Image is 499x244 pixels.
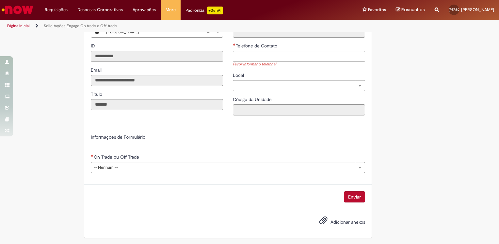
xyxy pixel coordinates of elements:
[236,43,279,49] span: Telefone de Contato
[91,154,94,157] span: Necessários
[91,67,103,73] label: Somente leitura - Email
[103,27,223,37] a: [PERSON_NAME]Limpar campo Favorecido
[91,99,223,110] input: Título
[401,7,425,13] span: Rascunhos
[185,7,223,14] div: Padroniza
[94,162,352,173] span: -- Nenhum --
[344,191,365,202] button: Enviar
[233,104,365,115] input: Código da Unidade
[44,23,117,28] a: Solicitações Engage On trade e Off trade
[368,7,386,13] span: Favoritos
[461,7,494,12] span: [PERSON_NAME]
[166,7,176,13] span: More
[449,8,474,12] span: [PERSON_NAME]
[91,27,103,37] button: Favorecido, Visualizar este registro Jessica De Andrade
[94,154,140,160] span: On Trade ou Off Trade
[7,23,30,28] a: Página inicial
[207,7,223,14] p: +GenAi
[133,7,156,13] span: Aprovações
[233,26,365,38] input: Departamento
[91,43,96,49] label: Somente leitura - ID
[233,72,245,78] span: Local
[91,91,104,97] label: Somente leitura - Título
[77,7,123,13] span: Despesas Corporativas
[106,27,206,37] span: [PERSON_NAME]
[91,43,96,49] span: Somente leitura - ID
[233,80,365,91] a: Limpar campo Local
[233,51,365,62] input: Telefone de Contato
[396,7,425,13] a: Rascunhos
[91,75,223,86] input: Email
[233,43,236,46] span: Necessários
[203,27,213,37] abbr: Limpar campo Favorecido
[1,3,34,16] img: ServiceNow
[91,134,145,140] label: Informações de Formulário
[45,7,68,13] span: Requisições
[91,51,223,62] input: ID
[233,96,273,102] span: Somente leitura - Código da Unidade
[330,219,365,225] span: Adicionar anexos
[317,214,329,229] button: Adicionar anexos
[233,96,273,103] label: Somente leitura - Código da Unidade
[5,20,328,32] ul: Trilhas de página
[233,62,365,67] div: Favor informar o telefone!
